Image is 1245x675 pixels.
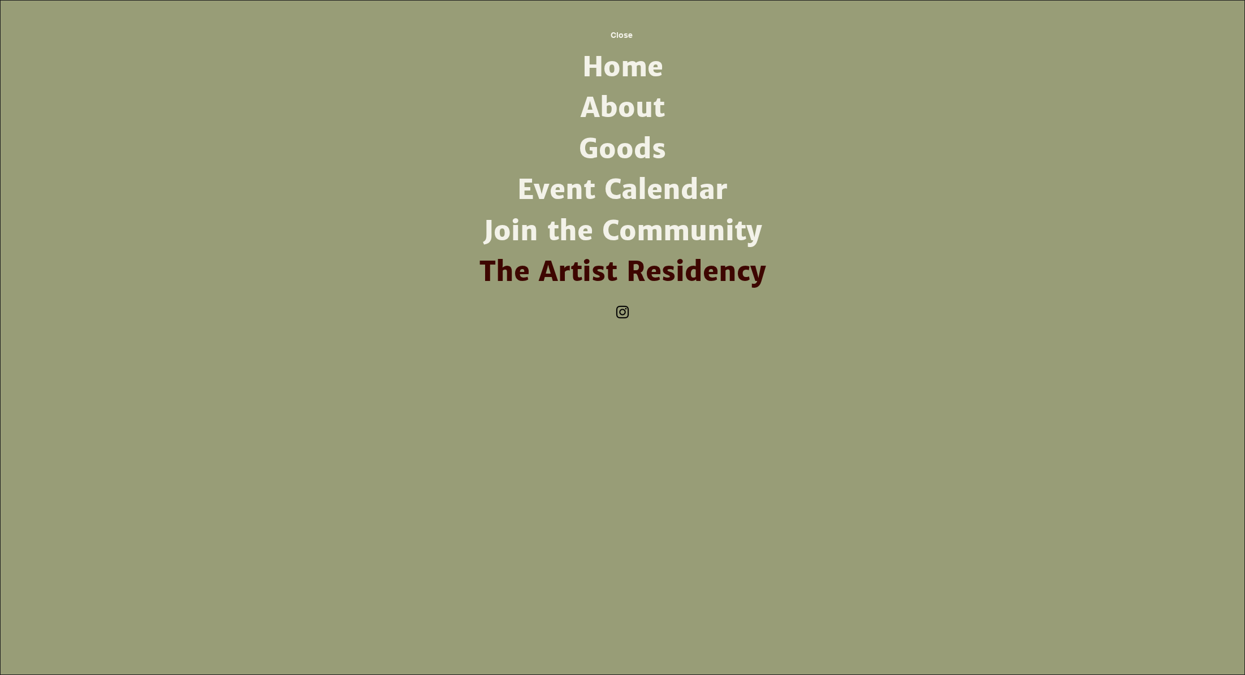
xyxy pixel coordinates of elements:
[611,31,633,40] span: Close
[475,47,770,292] nav: Site
[475,129,770,170] a: Goods
[475,47,770,88] a: Home
[614,304,631,321] ul: Social Bar
[475,88,770,128] a: About
[475,252,770,292] a: The Artist Residency
[614,304,631,321] img: Instagram
[591,23,652,47] button: Close
[475,211,770,252] a: Join the Community
[475,170,770,210] a: Event Calendar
